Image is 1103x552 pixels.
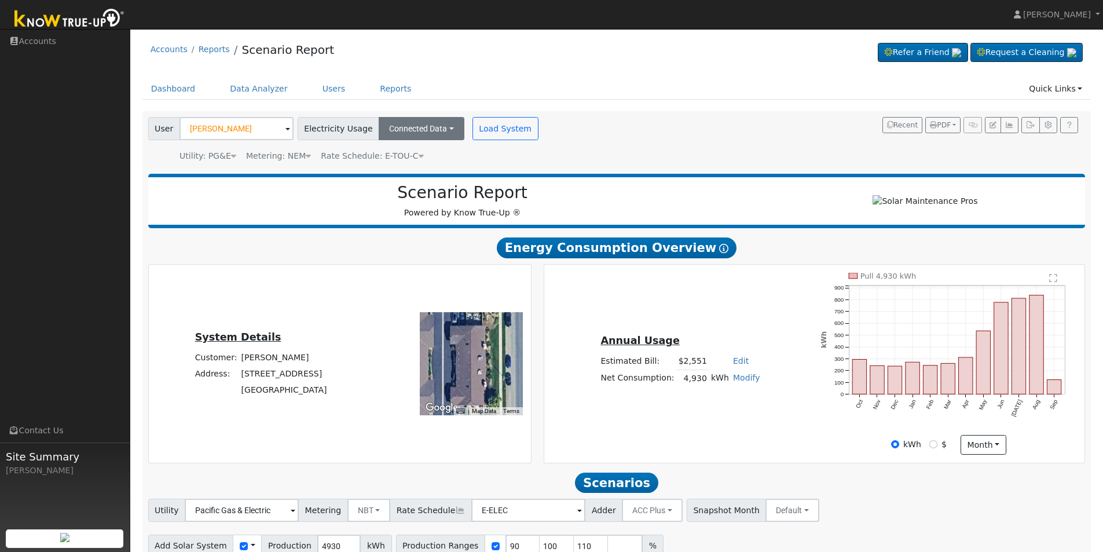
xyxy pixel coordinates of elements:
[676,370,709,386] td: 4,930
[148,499,186,522] span: Utility
[472,117,538,140] button: Load System
[472,407,496,415] button: Map Data
[733,356,749,365] a: Edit
[882,117,923,133] button: Recent
[1047,380,1061,394] rect: onclick=""
[298,499,348,522] span: Metering
[1020,78,1091,100] a: Quick Links
[6,465,124,477] div: [PERSON_NAME]
[241,43,334,57] a: Scenario Report
[888,366,902,394] rect: onclick=""
[179,117,294,140] input: Select a User
[878,43,968,63] a: Refer a Friend
[1001,117,1018,133] button: Multi-Series Graph
[952,48,961,57] img: retrieve
[6,449,124,465] span: Site Summary
[575,473,658,493] span: Scenarios
[1010,399,1024,418] text: [DATE]
[855,399,864,410] text: Oct
[820,331,828,348] text: kWh
[585,499,622,522] span: Adder
[239,382,329,399] td: [GEOGRAPHIC_DATA]
[860,272,917,280] text: Pull 4,930 kWh
[423,400,461,415] a: Open this area in Google Maps (opens a new window)
[961,399,971,410] text: Apr
[154,183,771,219] div: Powered by Know True-Up ®
[142,78,204,100] a: Dashboard
[622,499,683,522] button: ACC Plus
[298,117,379,140] span: Electricity Usage
[1050,273,1058,283] text: 
[834,308,844,315] text: 700
[185,499,299,522] input: Select a Utility
[943,399,952,411] text: Mar
[872,399,882,411] text: Nov
[834,343,844,350] text: 400
[733,373,760,382] a: Modify
[193,349,239,365] td: Customer:
[179,150,236,162] div: Utility: PG&E
[246,150,311,162] div: Metering: NEM
[765,499,819,522] button: Default
[1060,117,1078,133] a: Help Link
[599,370,676,386] td: Net Consumption:
[834,367,844,374] text: 200
[1039,117,1057,133] button: Settings
[1031,399,1041,410] text: Aug
[925,399,935,410] text: Feb
[687,499,767,522] span: Snapshot Month
[978,399,988,411] text: May
[889,399,899,411] text: Dec
[908,399,918,410] text: Jan
[1012,298,1026,394] rect: onclick=""
[834,284,844,291] text: 900
[60,533,69,542] img: retrieve
[239,365,329,382] td: [STREET_ADDRESS]
[423,400,461,415] img: Google
[321,151,423,160] span: Alias: HETOUC
[1029,295,1043,394] rect: onclick=""
[924,365,937,394] rect: onclick=""
[709,370,731,386] td: kWh
[834,297,844,303] text: 800
[151,45,188,54] a: Accounts
[148,117,180,140] span: User
[390,499,472,522] span: Rate Schedule
[852,360,866,394] rect: onclick=""
[503,408,519,414] a: Terms (opens in new tab)
[994,302,1008,394] rect: onclick=""
[676,353,709,370] td: $2,551
[870,365,884,394] rect: onclick=""
[239,349,329,365] td: [PERSON_NAME]
[719,244,728,253] i: Show Help
[600,335,679,346] u: Annual Usage
[834,356,844,362] text: 300
[195,331,281,343] u: System Details
[1021,117,1039,133] button: Export Interval Data
[314,78,354,100] a: Users
[221,78,296,100] a: Data Analyzer
[985,117,1001,133] button: Edit User
[1067,48,1076,57] img: retrieve
[199,45,230,54] a: Reports
[977,331,991,394] rect: onclick=""
[903,438,921,451] label: kWh
[929,440,937,448] input: $
[1049,399,1060,411] text: Sep
[941,364,955,394] rect: onclick=""
[834,332,844,338] text: 500
[471,499,585,522] input: Select a Rate Schedule
[160,183,765,203] h2: Scenario Report
[959,357,973,394] rect: onclick=""
[9,6,130,32] img: Know True-Up
[599,353,676,370] td: Estimated Bill:
[873,195,977,207] img: Solar Maintenance Pros
[941,438,947,451] label: $
[841,391,844,397] text: 0
[193,365,239,382] td: Address:
[925,117,961,133] button: PDF
[970,43,1083,63] a: Request a Cleaning
[456,407,464,415] button: Keyboard shortcuts
[1023,10,1091,19] span: [PERSON_NAME]
[347,499,391,522] button: NBT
